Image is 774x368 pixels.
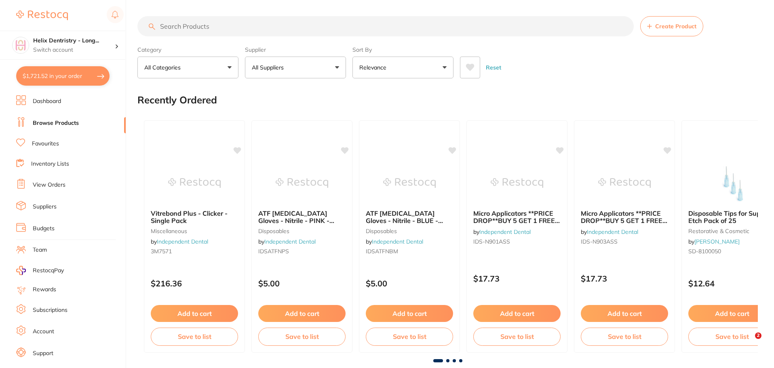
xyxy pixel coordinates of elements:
[581,238,668,245] small: IDS-N903ASS
[581,274,668,283] p: $17.73
[581,210,668,225] b: Micro Applicators **PRICE DROP**BUY 5 GET 1 FREE** - Ultra Fine
[258,328,346,345] button: Save to list
[33,246,47,254] a: Team
[245,46,346,53] label: Supplier
[33,181,65,189] a: View Orders
[258,238,316,245] span: by
[137,16,634,36] input: Search Products
[137,95,217,106] h2: Recently Ordered
[151,279,238,288] p: $216.36
[33,267,64,275] span: RestocqPay
[258,305,346,322] button: Add to cart
[276,163,328,203] img: ATF Dental Examination Gloves - Nitrile - PINK - Small
[366,228,453,234] small: disposables
[581,228,638,236] span: by
[157,238,208,245] a: Independent Dental
[16,11,68,20] img: Restocq Logo
[151,228,238,234] small: miscellaneous
[491,163,543,203] img: Micro Applicators **PRICE DROP**BUY 5 GET 1 FREE** - Regular
[366,210,453,225] b: ATF Dental Examination Gloves - Nitrile - BLUE - Medium
[366,305,453,322] button: Add to cart
[32,140,59,148] a: Favourites
[366,328,453,345] button: Save to list
[598,163,651,203] img: Micro Applicators **PRICE DROP**BUY 5 GET 1 FREE** - Ultra Fine
[694,238,740,245] a: [PERSON_NAME]
[366,238,423,245] span: by
[33,328,54,336] a: Account
[366,248,453,254] small: IDSATFNBM
[33,97,61,105] a: Dashboard
[473,274,561,283] p: $17.73
[16,6,68,25] a: Restocq Logo
[31,160,69,168] a: Inventory Lists
[258,279,346,288] p: $5.00
[587,228,638,236] a: Independent Dental
[473,328,561,345] button: Save to list
[258,248,346,254] small: IDSATFNPS
[473,210,561,225] b: Micro Applicators **PRICE DROP**BUY 5 GET 1 FREE** - Regular
[352,46,453,53] label: Sort By
[352,57,453,78] button: Relevance
[473,238,561,245] small: IDS-N901ASS
[151,238,208,245] span: by
[655,23,696,29] span: Create Product
[245,57,346,78] button: All Suppliers
[33,37,115,45] h4: Helix Dentristry - Long Jetty
[473,305,561,322] button: Add to cart
[359,63,390,71] p: Relevance
[151,248,238,254] small: 3M7571
[33,349,53,357] a: Support
[479,228,531,236] a: Independent Dental
[168,163,221,203] img: Vitrebond Plus - Clicker - Single Pack
[755,332,761,339] span: 2
[706,163,758,203] img: Disposable Tips for Super Etch Pack of 25
[264,238,316,245] a: Independent Dental
[151,328,238,345] button: Save to list
[372,238,423,245] a: Independent Dental
[33,203,57,211] a: Suppliers
[16,66,110,86] button: $1,721.52 in your order
[151,305,238,322] button: Add to cart
[473,228,531,236] span: by
[258,228,346,234] small: disposables
[33,46,115,54] p: Switch account
[151,210,238,225] b: Vitrebond Plus - Clicker - Single Pack
[383,163,436,203] img: ATF Dental Examination Gloves - Nitrile - BLUE - Medium
[252,63,287,71] p: All Suppliers
[144,63,184,71] p: All Categories
[640,16,703,36] button: Create Product
[137,57,238,78] button: All Categories
[33,119,79,127] a: Browse Products
[688,238,740,245] span: by
[738,332,758,352] iframe: Intercom live chat
[33,306,67,314] a: Subscriptions
[33,225,55,233] a: Budgets
[581,328,668,345] button: Save to list
[137,46,238,53] label: Category
[13,37,29,53] img: Helix Dentristry - Long Jetty
[366,279,453,288] p: $5.00
[258,210,346,225] b: ATF Dental Examination Gloves - Nitrile - PINK - Small
[581,305,668,322] button: Add to cart
[16,266,26,275] img: RestocqPay
[16,266,64,275] a: RestocqPay
[33,286,56,294] a: Rewards
[483,57,504,78] button: Reset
